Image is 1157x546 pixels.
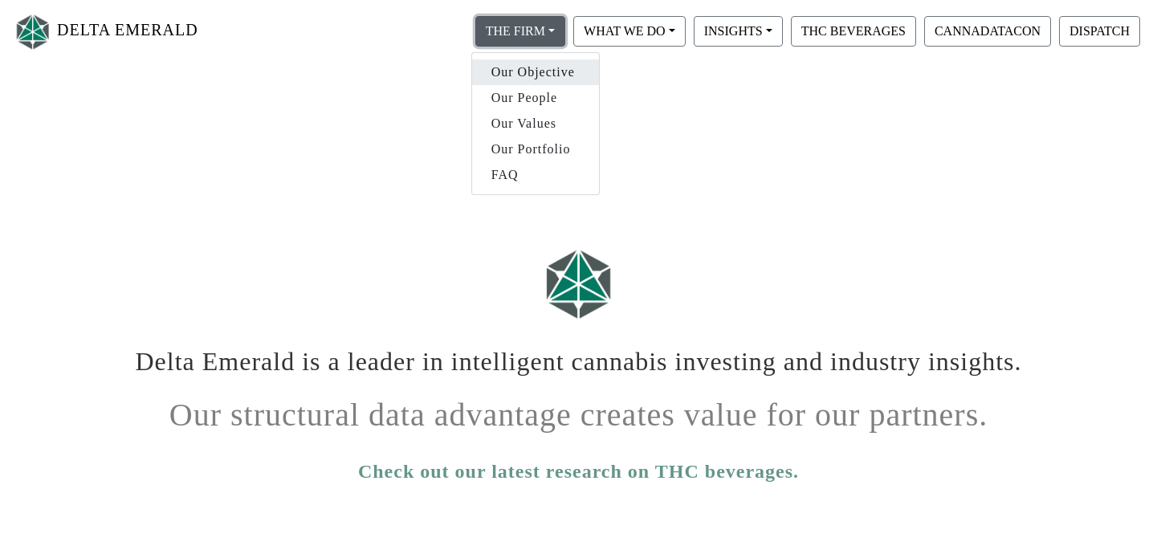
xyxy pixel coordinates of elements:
[694,16,783,47] button: INSIGHTS
[472,59,599,85] a: Our Objective
[471,52,600,195] div: THE FIRM
[472,111,599,136] a: Our Values
[1059,16,1140,47] button: DISPATCH
[358,457,799,486] a: Check out our latest research on THC beverages.
[920,23,1055,37] a: CANNADATACON
[13,10,53,53] img: Logo
[924,16,1051,47] button: CANNADATACON
[472,136,599,162] a: Our Portfolio
[475,16,565,47] button: THE FIRM
[539,242,619,326] img: Logo
[573,16,686,47] button: WHAT WE DO
[472,162,599,188] a: FAQ
[787,23,920,37] a: THC BEVERAGES
[133,384,1025,434] h1: Our structural data advantage creates value for our partners.
[133,334,1025,377] h1: Delta Emerald is a leader in intelligent cannabis investing and industry insights.
[791,16,916,47] button: THC BEVERAGES
[472,85,599,111] a: Our People
[13,6,198,57] a: DELTA EMERALD
[1055,23,1144,37] a: DISPATCH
